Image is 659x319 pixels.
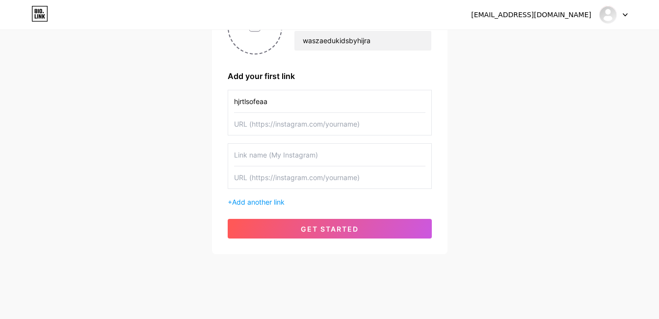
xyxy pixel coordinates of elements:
[234,113,425,135] input: URL (https://instagram.com/yourname)
[234,90,425,112] input: Link name (My Instagram)
[234,166,425,188] input: URL (https://instagram.com/yourname)
[228,197,432,207] div: +
[301,225,359,233] span: get started
[599,5,617,24] img: waszabyhijra
[228,219,432,239] button: get started
[228,70,432,82] div: Add your first link
[232,198,285,206] span: Add another link
[234,144,425,166] input: Link name (My Instagram)
[294,31,431,51] input: bio
[471,10,591,20] div: [EMAIL_ADDRESS][DOMAIN_NAME]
